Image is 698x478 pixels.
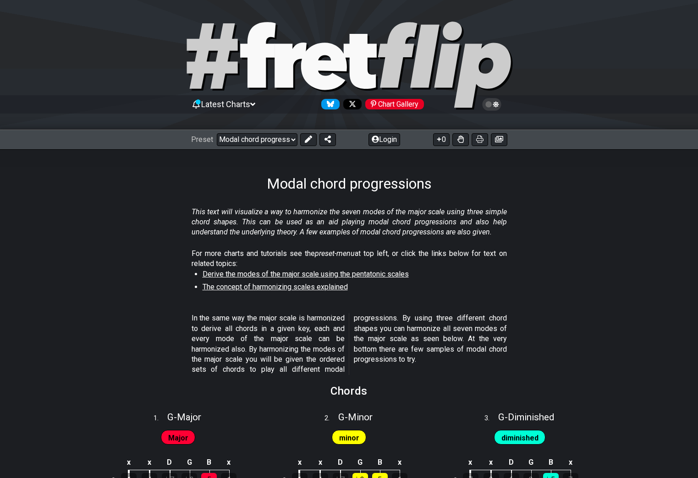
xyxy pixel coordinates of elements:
button: Share Preset [319,133,336,146]
em: preset-menu [315,249,355,258]
p: In the same way the major scale is harmonized to derive all chords in a given key, each and every... [192,313,507,375]
h2: Chords [330,386,368,396]
span: Latest Charts [201,99,250,109]
span: Preset [191,135,213,144]
button: Login [368,133,400,146]
td: x [460,455,481,470]
span: G - Diminished [498,412,554,423]
td: x [219,455,239,470]
td: x [139,455,160,470]
span: First enable full edit mode to edit [168,431,188,445]
td: x [310,455,330,470]
span: 2 . [324,413,338,424]
td: x [390,455,409,470]
button: 0 [433,133,450,146]
td: D [159,455,180,470]
a: Follow #fretflip at Bluesky [318,99,340,109]
button: Edit Preset [300,133,317,146]
td: G [180,455,199,470]
button: Print [472,133,488,146]
p: For more charts and tutorials see the at top left, or click the links below for text on related t... [192,249,507,269]
td: D [501,455,522,470]
span: First enable full edit mode to edit [339,431,359,445]
a: Follow #fretflip at X [340,99,362,109]
td: B [370,455,390,470]
a: #fretflip at Pinterest [362,99,424,109]
h1: Modal chord progressions [267,175,432,192]
span: 1 . [154,413,167,424]
button: Create image [491,133,507,146]
span: The concept of harmonizing scales explained [203,282,348,291]
em: This text will visualize a way to harmonize the seven modes of the major scale using three simple... [192,207,507,237]
span: G - Major [167,412,201,423]
span: First enable full edit mode to edit [501,431,539,445]
td: B [541,455,561,470]
select: Preset [217,133,297,146]
td: x [481,455,501,470]
div: Chart Gallery [365,99,424,109]
td: G [521,455,541,470]
td: x [289,455,310,470]
td: D [330,455,351,470]
span: G - Minor [338,412,373,423]
td: x [118,455,139,470]
span: Derive the modes of the major scale using the pentatonic scales [203,270,409,278]
span: Toggle light / dark theme [487,100,497,109]
td: B [199,455,219,470]
button: Toggle Dexterity for all fretkits [452,133,469,146]
span: 3 . [484,413,498,424]
td: x [561,455,580,470]
td: G [350,455,370,470]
